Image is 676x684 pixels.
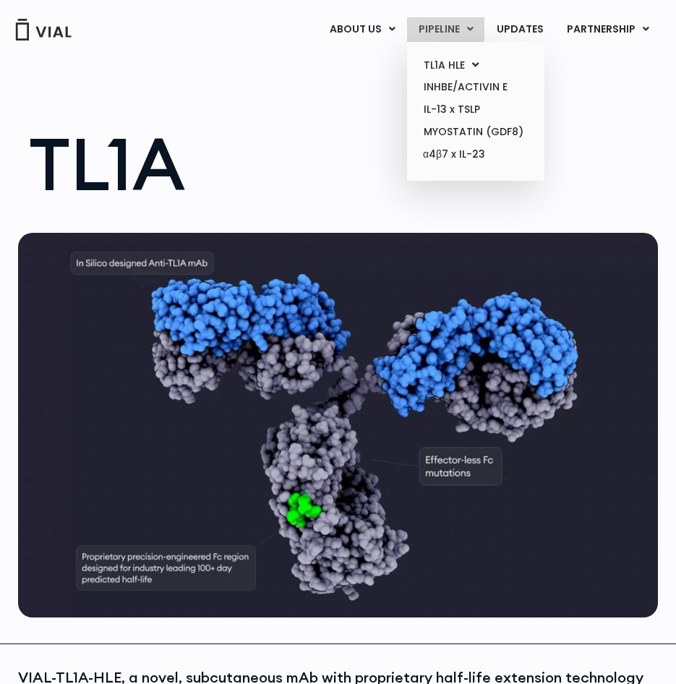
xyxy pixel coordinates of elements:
img: TL1A antibody diagram. [18,233,658,617]
a: IL-13 x TSLP [412,98,539,121]
a: α4β7 x IL-23 [412,143,539,166]
a: UPDATES [485,17,555,42]
h1: TL1A [29,128,662,200]
a: PARTNERSHIPMenu Toggle [555,17,661,42]
a: MYOSTATIN (GDF8) [412,121,539,143]
a: INHBE/ACTIVIN E [412,76,539,98]
img: Vial Logo [14,19,72,40]
a: TL1A HLEMenu Toggle [412,54,539,77]
a: PIPELINEMenu Toggle [407,17,484,42]
a: ABOUT USMenu Toggle [318,17,406,42]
